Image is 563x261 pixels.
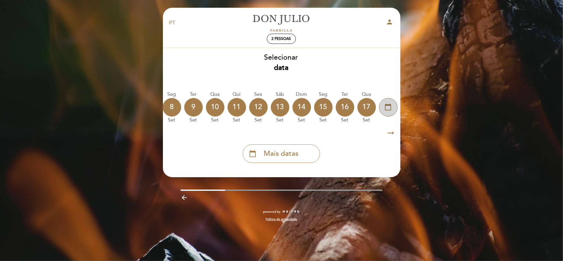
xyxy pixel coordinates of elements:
[336,91,354,98] div: Ter
[163,117,181,124] div: set
[206,98,224,117] div: 10
[357,117,376,124] div: set
[386,126,396,140] i: arrow_right_alt
[314,91,333,98] div: Seg
[336,98,354,117] div: 16
[271,117,289,124] div: set
[206,117,224,124] div: set
[184,91,203,98] div: Ter
[385,102,392,112] i: calendar_today
[292,117,311,124] div: set
[336,117,354,124] div: set
[249,148,257,159] i: calendar_today
[263,210,281,214] span: powered by
[184,117,203,124] div: set
[314,117,333,124] div: set
[163,91,181,98] div: Seg
[271,98,289,117] div: 13
[271,91,289,98] div: Sáb
[243,15,320,32] a: [PERSON_NAME]
[314,98,333,117] div: 15
[264,149,299,159] span: Mais datas
[386,18,394,28] button: person
[266,217,297,221] a: Política de privacidade
[162,53,400,73] div: Selecionar
[386,18,394,26] i: person
[274,63,288,72] b: data
[263,210,300,214] a: powered by
[206,91,224,98] div: Qua
[357,91,376,98] div: Qua
[249,98,268,117] div: 12
[292,91,311,98] div: Dom
[282,210,300,213] img: MEITRE
[357,98,376,117] div: 17
[181,194,188,201] i: arrow_backward
[249,91,268,98] div: Sex
[184,98,203,117] div: 9
[228,91,246,98] div: Qui
[163,98,181,117] div: 8
[249,117,268,124] div: set
[228,117,246,124] div: set
[228,98,246,117] div: 11
[292,98,311,117] div: 14
[271,36,291,41] span: 2 pessoas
